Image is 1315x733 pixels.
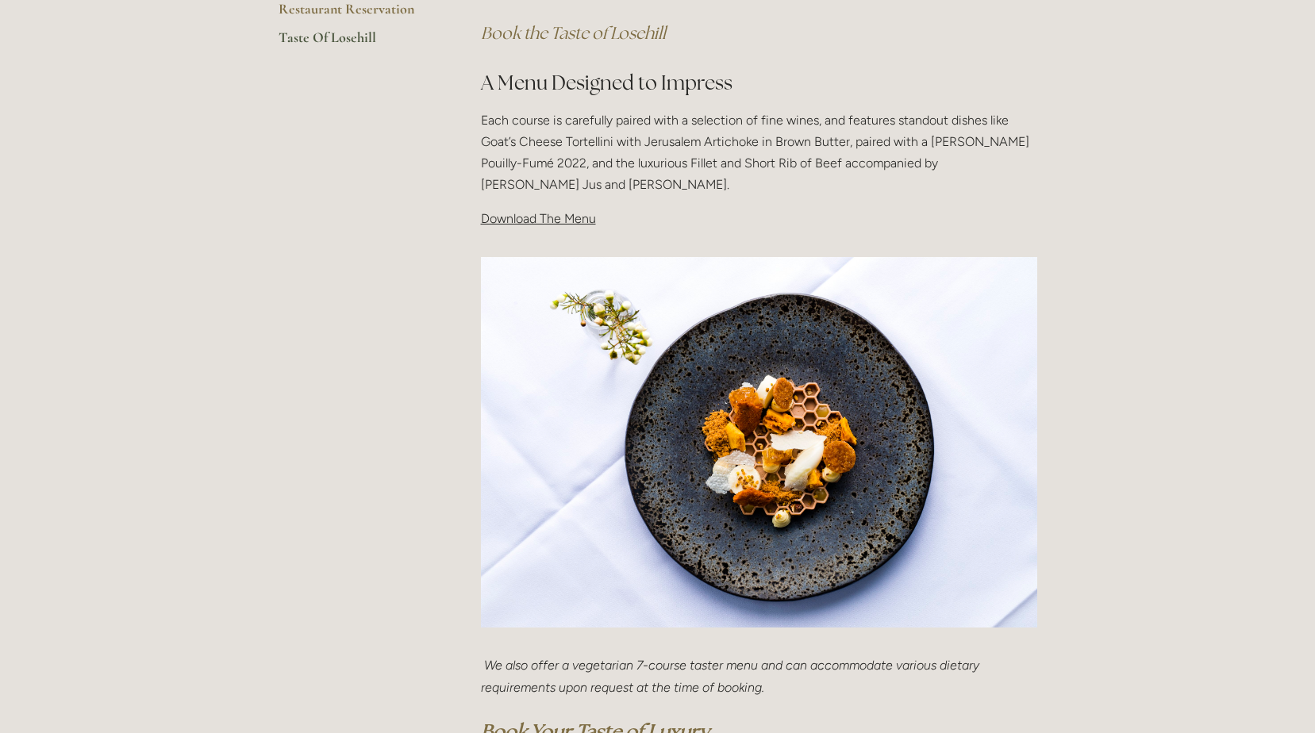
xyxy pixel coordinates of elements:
[481,109,1037,196] p: Each course is carefully paired with a selection of fine wines, and features standout dishes like...
[279,29,430,57] a: Taste Of Losehill
[481,658,982,694] em: We also offer a vegetarian 7-course taster menu and can accommodate various dietary requirements ...
[481,22,666,44] a: Book the Taste of Losehill
[481,69,1037,97] h2: A Menu Designed to Impress
[481,211,596,226] span: Download The Menu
